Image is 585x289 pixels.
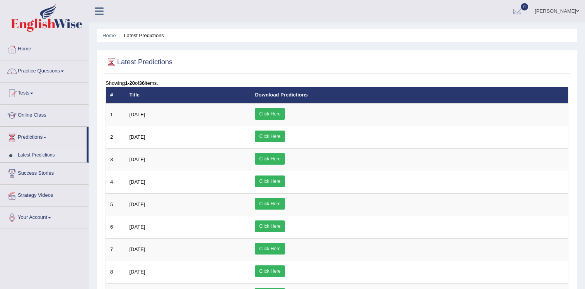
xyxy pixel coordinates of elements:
span: 0 [521,3,529,10]
td: 8 [106,261,125,283]
b: 36 [139,80,145,86]
a: Click Here [255,175,285,187]
span: [DATE] [130,201,145,207]
span: [DATE] [130,179,145,185]
th: # [106,87,125,103]
th: Title [125,87,251,103]
a: Online Class [0,105,89,124]
a: Click Here [255,265,285,277]
h2: Latest Predictions [106,57,172,68]
a: Tests [0,83,89,102]
td: 7 [106,238,125,261]
a: Predictions [0,127,87,146]
th: Download Predictions [251,87,568,103]
a: Click Here [255,108,285,120]
a: Strategy Videos [0,185,89,204]
td: 4 [106,171,125,193]
a: Click Here [255,153,285,165]
td: 5 [106,193,125,216]
a: Click Here [255,220,285,232]
b: 1-20 [125,80,135,86]
a: Click Here [255,243,285,255]
a: Home [0,38,89,58]
a: Click Here [255,131,285,142]
span: [DATE] [130,224,145,230]
div: Showing of items. [106,79,568,87]
td: 1 [106,103,125,126]
a: Success Stories [0,163,89,182]
a: Latest Predictions [14,148,87,162]
a: Click Here [255,198,285,210]
li: Latest Predictions [117,32,164,39]
span: [DATE] [130,246,145,252]
td: 3 [106,148,125,171]
a: Your Account [0,207,89,226]
a: Practice Questions [0,60,89,80]
span: [DATE] [130,134,145,140]
span: [DATE] [130,157,145,162]
td: 2 [106,126,125,148]
a: Home [102,33,116,38]
span: [DATE] [130,269,145,275]
td: 6 [106,216,125,238]
span: [DATE] [130,112,145,117]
